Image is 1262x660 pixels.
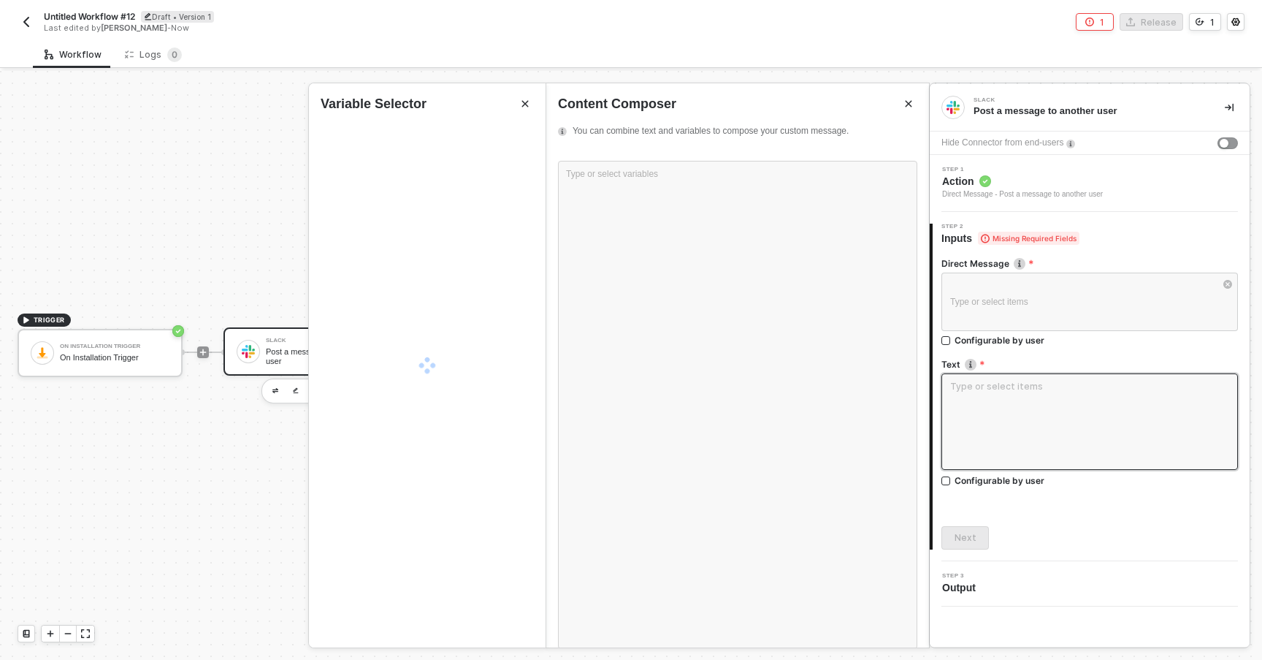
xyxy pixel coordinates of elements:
[1085,18,1094,26] span: icon-error-page
[44,10,135,23] span: Untitled Workflow #12
[1066,140,1075,148] img: icon-info
[1196,18,1204,26] span: icon-versioning
[946,101,960,114] img: integration-icon
[125,48,182,62] div: Logs
[942,573,982,579] span: Step 3
[101,23,167,33] span: [PERSON_NAME]
[20,16,32,28] img: back
[45,49,102,61] div: Workflow
[941,136,1063,150] div: Hide Connector from end-users
[942,167,1103,172] span: Step 1
[955,334,1044,346] div: Configurable by user
[1210,16,1215,29] div: 1
[81,629,90,638] span: icon-expand
[974,97,1193,103] div: Slack
[942,580,982,595] span: Output
[942,174,1103,189] span: Action
[1231,18,1240,26] span: icon-settings
[44,23,597,34] div: Last edited by - Now
[941,358,1238,371] label: Text
[141,11,214,23] div: Draft • Version 1
[974,105,1201,118] div: Post a message to another user
[941,224,1079,230] span: Step 2
[558,95,676,113] span: Content Composer
[965,359,976,371] img: icon-info
[941,231,1079,246] span: Inputs
[64,629,72,638] span: icon-minus
[18,13,35,31] button: back
[941,526,989,550] button: Next
[573,125,911,137] span: You can combine text and variables to compose your custom message.
[900,95,917,113] button: Close
[1189,13,1221,31] button: 1
[167,48,182,62] sup: 0
[1014,258,1025,270] img: icon-info
[1076,13,1114,31] button: 1
[930,167,1250,200] div: Step 1Action Direct Message - Post a message to another user
[941,257,1238,270] label: Direct Message
[516,95,534,113] button: Close
[955,474,1044,487] div: Configurable by user
[930,224,1250,550] div: Step 2Inputs Missing Required FieldsDirect Messageicon-infoConfigurable by userTexticon-infoConfi...
[46,629,55,638] span: icon-play
[1225,103,1234,112] span: icon-collapse-right
[144,12,152,20] span: icon-edit
[1120,13,1183,31] button: Release
[1100,16,1104,29] div: 1
[978,232,1079,245] span: Missing Required Fields
[942,189,1103,200] div: Direct Message - Post a message to another user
